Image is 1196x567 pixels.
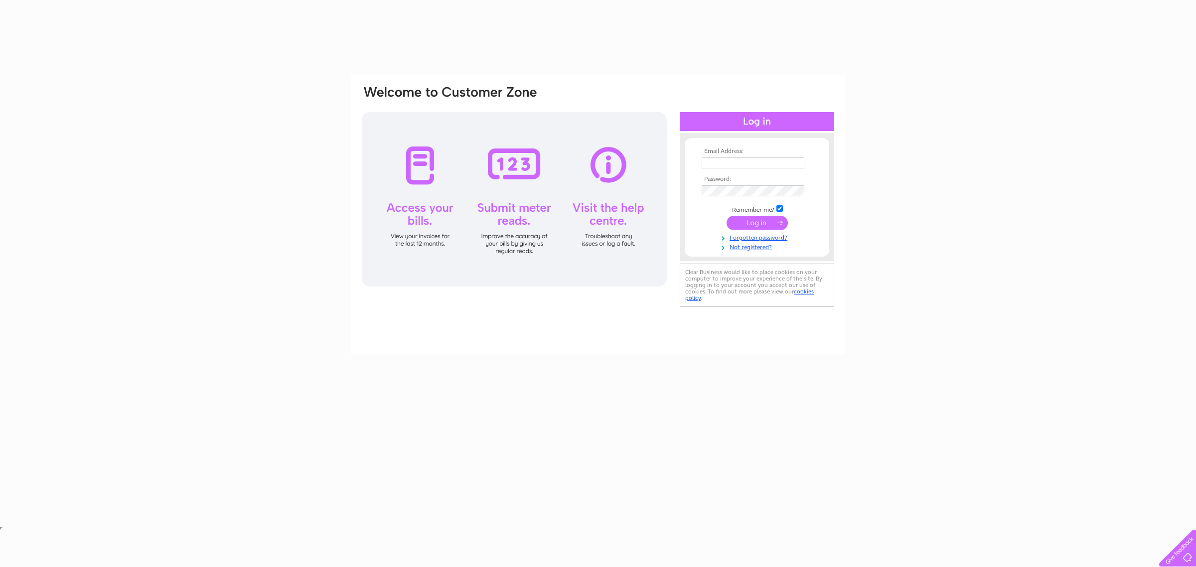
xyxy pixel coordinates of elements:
[680,264,834,307] div: Clear Business would like to place cookies on your computer to improve your experience of the sit...
[727,216,788,230] input: Submit
[685,288,814,301] a: cookies policy
[699,148,815,155] th: Email Address:
[702,242,815,251] a: Not registered?
[702,232,815,242] a: Forgotten password?
[699,204,815,214] td: Remember me?
[699,176,815,183] th: Password:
